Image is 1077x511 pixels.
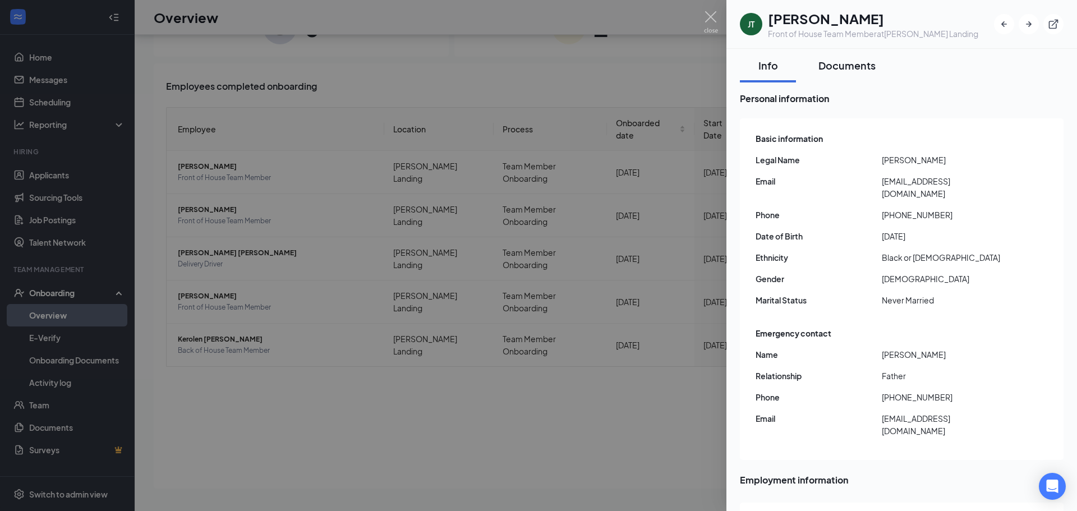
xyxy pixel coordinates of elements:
div: Info [751,58,785,72]
span: Date of Birth [756,230,882,242]
span: Phone [756,391,882,403]
span: Legal Name [756,154,882,166]
span: Email [756,175,882,187]
span: [PERSON_NAME] [882,154,1008,166]
span: Email [756,412,882,425]
div: Front of House Team Member at [PERSON_NAME] Landing [768,28,978,39]
span: [EMAIL_ADDRESS][DOMAIN_NAME] [882,412,1008,437]
span: Never Married [882,294,1008,306]
span: Gender [756,273,882,285]
span: Relationship [756,370,882,382]
span: Emergency contact [756,327,831,339]
svg: ExternalLink [1048,19,1059,30]
div: Documents [818,58,876,72]
div: Open Intercom Messenger [1039,473,1066,500]
span: Name [756,348,882,361]
span: [EMAIL_ADDRESS][DOMAIN_NAME] [882,175,1008,200]
span: Black or [DEMOGRAPHIC_DATA] [882,251,1008,264]
span: [PERSON_NAME] [882,348,1008,361]
span: Marital Status [756,294,882,306]
button: ExternalLink [1043,14,1064,34]
span: Basic information [756,132,823,145]
span: Phone [756,209,882,221]
span: Employment information [740,473,1064,487]
div: JT [748,19,754,30]
span: [DATE] [882,230,1008,242]
svg: ArrowLeftNew [998,19,1010,30]
span: Personal information [740,91,1064,105]
h1: [PERSON_NAME] [768,9,978,28]
span: [DEMOGRAPHIC_DATA] [882,273,1008,285]
button: ArrowLeftNew [994,14,1014,34]
svg: ArrowRight [1023,19,1034,30]
span: [PHONE_NUMBER] [882,209,1008,221]
span: Father [882,370,1008,382]
button: ArrowRight [1019,14,1039,34]
span: Ethnicity [756,251,882,264]
span: [PHONE_NUMBER] [882,391,1008,403]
